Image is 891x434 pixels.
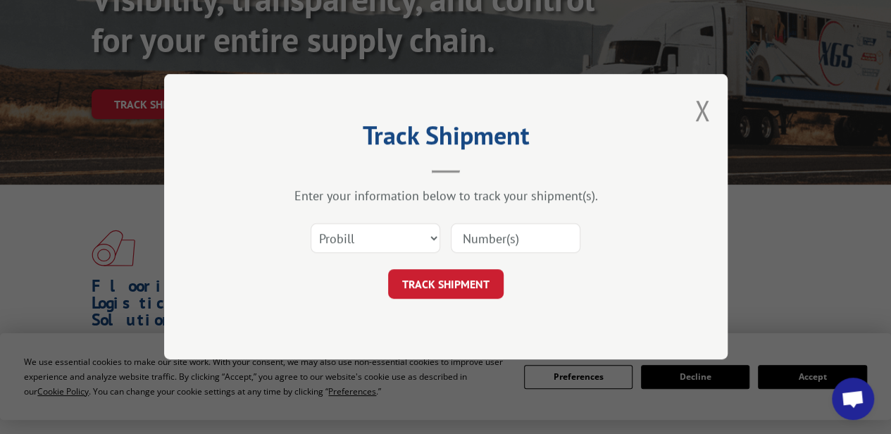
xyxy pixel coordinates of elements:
[235,188,657,204] div: Enter your information below to track your shipment(s).
[694,92,710,129] button: Close modal
[388,270,504,299] button: TRACK SHIPMENT
[235,125,657,152] h2: Track Shipment
[451,224,580,254] input: Number(s)
[832,378,874,420] div: Open chat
